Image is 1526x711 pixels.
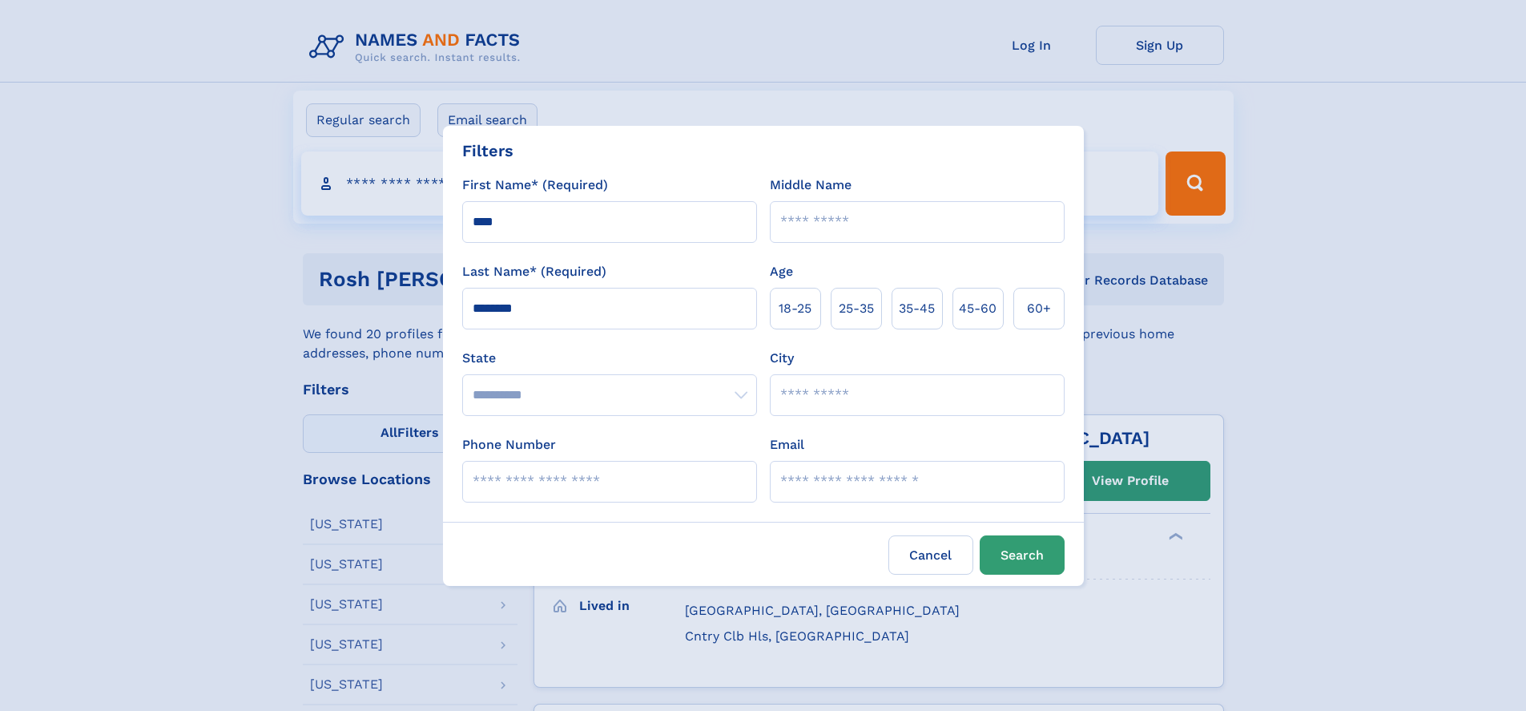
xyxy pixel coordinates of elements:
[462,139,513,163] div: Filters
[770,262,793,281] label: Age
[980,535,1065,575] button: Search
[770,435,804,454] label: Email
[1027,299,1051,318] span: 60+
[888,535,973,575] label: Cancel
[770,349,794,368] label: City
[839,299,874,318] span: 25‑35
[462,349,757,368] label: State
[959,299,997,318] span: 45‑60
[462,176,608,195] label: First Name* (Required)
[770,176,852,195] label: Middle Name
[462,262,606,281] label: Last Name* (Required)
[462,435,556,454] label: Phone Number
[779,299,811,318] span: 18‑25
[899,299,935,318] span: 35‑45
